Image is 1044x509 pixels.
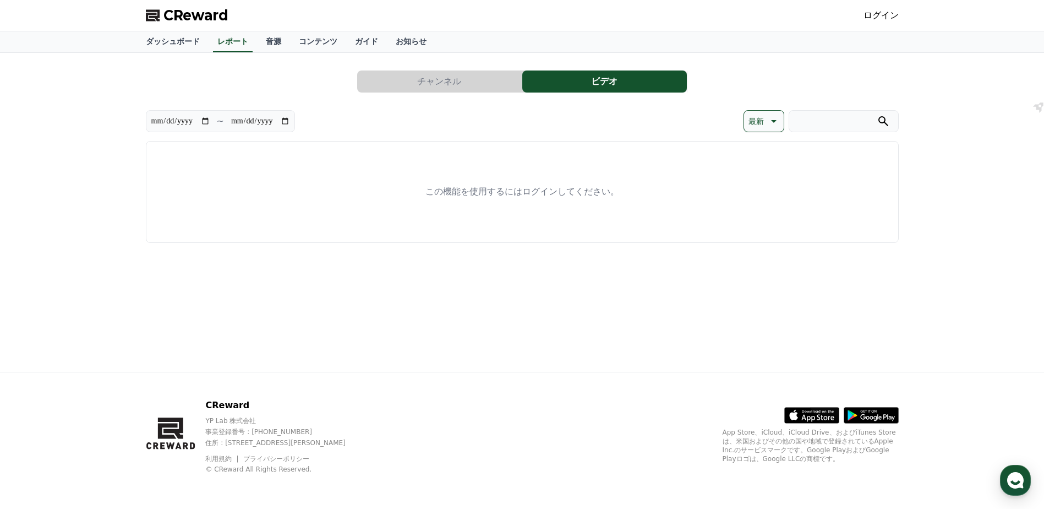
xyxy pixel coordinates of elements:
[744,110,784,132] button: 最新
[387,31,435,52] a: お知らせ
[163,7,228,24] span: CReward
[73,349,142,377] a: Messages
[205,465,364,474] p: © CReward All Rights Reserved.
[425,185,619,198] p: この機能を使用するにはログインしてください。
[28,366,47,375] span: Home
[205,399,364,412] p: CReward
[748,113,764,129] p: 最新
[205,416,364,425] p: YP Lab 株式会社
[91,366,124,375] span: Messages
[243,455,309,463] a: プライバシーポリシー
[163,366,190,375] span: Settings
[146,7,228,24] a: CReward
[3,349,73,377] a: Home
[290,31,346,52] a: コンテンツ
[357,71,522,93] button: チャンネル
[346,31,387,52] a: ガイド
[213,31,253,52] a: レポート
[137,31,209,52] a: ダッシュボード
[863,9,899,22] a: ログイン
[217,115,224,128] p: ~
[723,428,899,463] p: App Store、iCloud、iCloud Drive、およびiTunes Storeは、米国およびその他の国や地域で登録されているApple Inc.のサービスマークです。Google P...
[142,349,211,377] a: Settings
[205,438,364,447] p: 住所 : [STREET_ADDRESS][PERSON_NAME]
[205,455,240,463] a: 利用規約
[522,71,687,93] a: ビデオ
[522,71,687,93] button: ビデオ
[257,31,290,52] a: 音源
[205,427,364,436] p: 事業登録番号 : [PHONE_NUMBER]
